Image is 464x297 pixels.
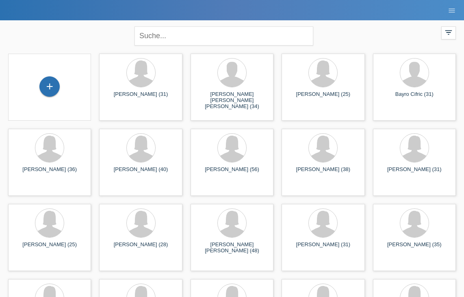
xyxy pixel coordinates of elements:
div: [PERSON_NAME] (40) [106,166,176,179]
div: [PERSON_NAME] (38) [288,166,358,179]
div: [PERSON_NAME] (31) [379,166,449,179]
i: filter_list [444,28,453,37]
input: Suche... [134,26,313,46]
div: [PERSON_NAME] (35) [379,241,449,254]
div: Bayro Cifric (31) [379,91,449,104]
div: [PERSON_NAME] (36) [15,166,85,179]
div: [PERSON_NAME] (31) [106,91,176,104]
div: Kund*in hinzufügen [40,80,59,93]
div: [PERSON_NAME] (31) [288,241,358,254]
div: [PERSON_NAME] (28) [106,241,176,254]
div: [PERSON_NAME] [PERSON_NAME] [PERSON_NAME] (34) [197,91,267,106]
div: [PERSON_NAME] (56) [197,166,267,179]
div: [PERSON_NAME] (25) [15,241,85,254]
i: menu [448,7,456,15]
div: [PERSON_NAME] (25) [288,91,358,104]
a: menu [444,8,460,13]
div: [PERSON_NAME] [PERSON_NAME] (48) [197,241,267,254]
